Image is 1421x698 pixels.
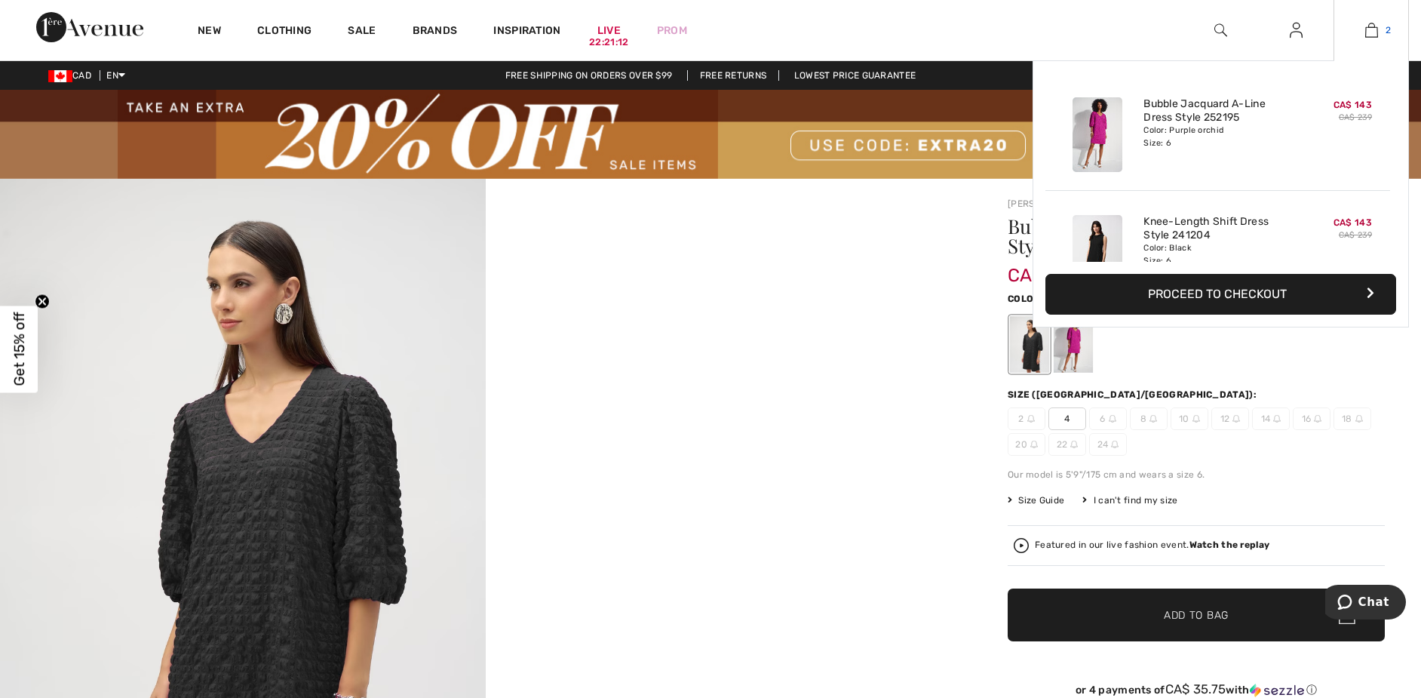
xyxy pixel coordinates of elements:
span: 14 [1252,407,1290,430]
img: ring-m.svg [1273,415,1281,423]
span: 10 [1171,407,1208,430]
div: Our model is 5'9"/175 cm and wears a size 6. [1008,468,1385,481]
span: CA$ 143 [1334,217,1372,228]
a: Prom [657,23,687,38]
div: 22:21:12 [589,35,628,50]
img: ring-m.svg [1149,415,1157,423]
span: 22 [1048,433,1086,456]
div: Color: Black Size: 6 [1143,242,1292,266]
h1: Bubble Jacquard A-line Dress Style 252195 [1008,217,1322,256]
span: Add to Bag [1164,607,1229,623]
span: CA$ 143 [1008,250,1079,286]
span: 12 [1211,407,1249,430]
div: Size ([GEOGRAPHIC_DATA]/[GEOGRAPHIC_DATA]): [1008,388,1260,401]
div: I can't find my size [1082,494,1177,507]
span: 2 [1386,23,1391,37]
a: Lowest Price Guarantee [782,70,928,81]
strong: Watch the replay [1189,540,1270,550]
img: Knee-Length Shift Dress Style 241204 [1073,215,1122,290]
img: ring-m.svg [1070,441,1078,448]
img: ring-m.svg [1355,415,1363,423]
img: ring-m.svg [1232,415,1240,423]
video: Your browser does not support the video tag. [486,179,971,422]
a: New [198,24,221,40]
img: ring-m.svg [1314,415,1321,423]
span: Color: [1008,294,1043,304]
button: Proceed to Checkout [1045,274,1396,315]
img: Bubble Jacquard A-Line Dress Style 252195 [1073,97,1122,172]
img: My Bag [1365,21,1378,39]
img: My Info [1290,21,1303,39]
span: CA$ 35.75 [1165,681,1226,696]
span: 4 [1048,407,1086,430]
a: [PERSON_NAME] [1008,198,1083,209]
span: 18 [1334,407,1371,430]
span: 6 [1089,407,1127,430]
a: Clothing [257,24,312,40]
a: Sale [348,24,376,40]
img: ring-m.svg [1111,441,1119,448]
a: Sign In [1278,21,1315,40]
span: 2 [1008,407,1045,430]
a: Bubble Jacquard A-Line Dress Style 252195 [1143,97,1292,125]
span: 20 [1008,433,1045,456]
a: Brands [413,24,458,40]
div: Color: Purple orchid Size: 6 [1143,125,1292,149]
div: Purple orchid [1054,316,1093,373]
a: Live22:21:12 [597,23,621,38]
a: Free Returns [687,70,780,81]
span: 8 [1130,407,1168,430]
span: EN [106,70,125,81]
img: search the website [1214,21,1227,39]
img: Watch the replay [1014,538,1029,553]
span: Inspiration [493,24,560,40]
span: CAD [48,70,97,81]
div: or 4 payments of with [1008,682,1385,697]
a: 2 [1334,21,1408,39]
button: Close teaser [35,294,50,309]
img: ring-m.svg [1109,415,1116,423]
div: Featured in our live fashion event. [1035,540,1269,550]
span: 24 [1089,433,1127,456]
img: 1ère Avenue [36,12,143,42]
a: Free shipping on orders over $99 [493,70,685,81]
s: CA$ 239 [1339,230,1372,240]
img: ring-m.svg [1027,415,1035,423]
span: CA$ 143 [1334,100,1372,110]
div: Black [1010,316,1049,373]
img: ring-m.svg [1192,415,1200,423]
img: Canadian Dollar [48,70,72,82]
button: Add to Bag [1008,589,1385,641]
span: Size Guide [1008,494,1064,507]
span: Get 15% off [11,312,28,386]
a: Knee-Length Shift Dress Style 241204 [1143,215,1292,242]
iframe: Opens a widget where you can chat to one of our agents [1325,585,1406,623]
img: Sezzle [1250,684,1304,697]
span: 16 [1293,407,1330,430]
s: CA$ 239 [1339,112,1372,122]
img: ring-m.svg [1030,441,1038,448]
